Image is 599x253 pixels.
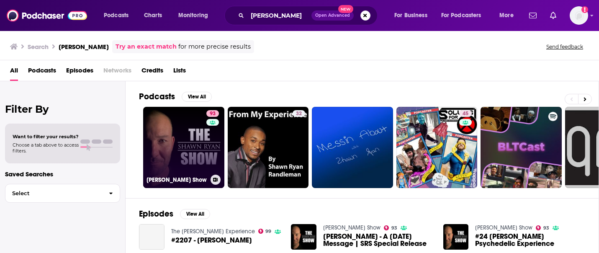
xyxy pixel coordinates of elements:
button: open menu [494,9,524,22]
a: Shawn Ryan Show [475,224,532,231]
span: 93 [391,226,397,230]
button: open menu [436,9,494,22]
svg: Add a profile image [581,6,588,13]
span: 45 [463,110,468,118]
a: All [10,64,18,81]
a: Charts [139,9,167,22]
span: Charts [144,10,162,21]
span: for more precise results [178,42,251,52]
a: 93 [206,110,219,117]
p: Saved Searches [5,170,120,178]
h2: Podcasts [139,91,175,102]
span: Select [5,191,102,196]
a: Podcasts [28,64,56,81]
a: The Joe Rogan Experience [171,228,255,235]
a: Show notifications dropdown [547,8,560,23]
button: Open AdvancedNew [311,10,354,21]
span: Podcasts [104,10,129,21]
div: Search podcasts, credits, & more... [232,6,386,25]
span: Open Advanced [315,13,350,18]
span: Logged in as cmand-c [570,6,588,25]
a: 93 [384,225,397,230]
span: [PERSON_NAME] - A [DATE] Message | SRS Special Release [323,233,433,247]
a: Episodes [66,64,93,81]
a: 93 [536,225,549,230]
a: Shawn Ryan Show [323,224,380,231]
span: More [499,10,514,21]
h3: Search [28,43,49,51]
h3: [PERSON_NAME] Show [147,176,207,183]
span: 93 [543,226,549,230]
span: 99 [265,230,271,233]
a: Show notifications dropdown [526,8,540,23]
span: For Business [394,10,427,21]
a: PodcastsView All [139,91,212,102]
img: Shawn Ryan - A Memorial Day Message | SRS Special Release [291,224,316,250]
a: Shawn Ryan - A Memorial Day Message | SRS Special Release [323,233,433,247]
button: open menu [98,9,139,22]
span: For Podcasters [441,10,481,21]
span: 32 [296,110,302,118]
a: 32 [228,107,309,188]
span: Networks [103,64,131,81]
a: #2207 - Shawn Ryan [139,224,165,250]
input: Search podcasts, credits, & more... [247,9,311,22]
a: 45 [396,107,478,188]
button: open menu [172,9,219,22]
a: 99 [258,229,272,234]
span: Choose a tab above to access filters. [13,142,79,154]
h2: Filter By [5,103,120,115]
span: #24 [PERSON_NAME] Psychedelic Experience [475,233,585,247]
button: View All [180,209,210,219]
a: EpisodesView All [139,209,210,219]
span: Monitoring [178,10,208,21]
span: #2207 - [PERSON_NAME] [171,237,252,244]
img: User Profile [570,6,588,25]
a: 32 [293,110,305,117]
a: Try an exact match [116,42,177,52]
a: 45 [459,110,472,117]
a: #2207 - Shawn Ryan [171,237,252,244]
h3: [PERSON_NAME] [59,43,109,51]
a: 93[PERSON_NAME] Show [143,107,224,188]
button: View All [182,92,212,102]
h2: Episodes [139,209,173,219]
button: open menu [388,9,438,22]
button: Select [5,184,120,203]
span: New [338,5,353,13]
img: Podchaser - Follow, Share and Rate Podcasts [7,8,87,23]
img: #24 Shawn Ryan's Psychedelic Experience [443,224,469,250]
span: Want to filter your results? [13,134,79,139]
a: #24 Shawn Ryan's Psychedelic Experience [475,233,585,247]
a: Credits [141,64,163,81]
a: Lists [173,64,186,81]
span: 93 [210,110,216,118]
button: Send feedback [544,43,586,50]
button: Show profile menu [570,6,588,25]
